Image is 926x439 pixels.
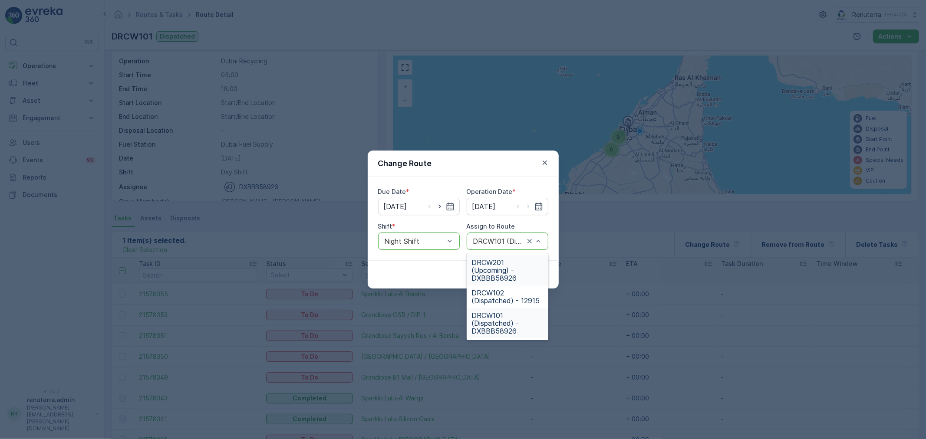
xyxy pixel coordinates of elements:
label: Due Date [378,188,406,195]
span: DRCW201 (Upcoming) - DXBBB58926 [472,259,543,282]
label: Operation Date [467,188,513,195]
label: Assign to Route [467,223,515,230]
label: Shift [378,223,392,230]
span: DRCW101 (Dispatched) - DXBBB58926 [472,311,543,335]
input: dd/mm/yyyy [467,198,548,215]
input: dd/mm/yyyy [378,198,460,215]
span: DRCW102 (Dispatched) - 12915 [472,289,543,305]
p: Change Route [378,157,432,170]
